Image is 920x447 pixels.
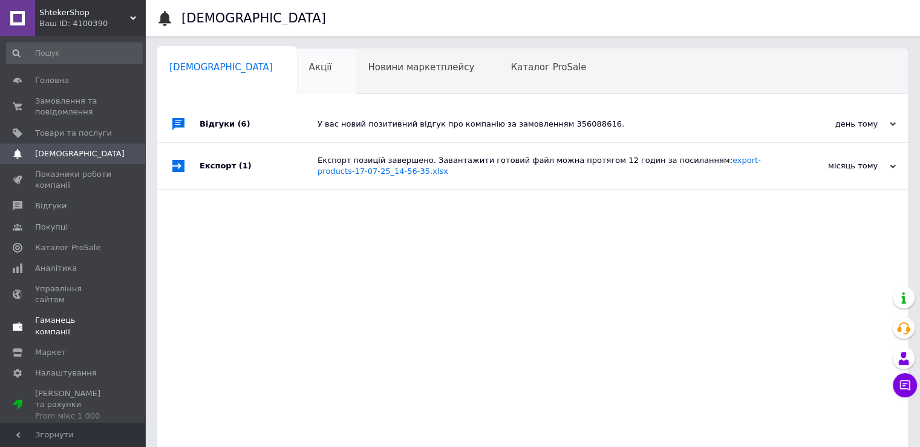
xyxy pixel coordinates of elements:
[35,368,97,379] span: Налаштування
[35,96,112,118] span: Замовлення та повідомлення
[238,119,250,128] span: (6)
[35,242,100,253] span: Каталог ProSale
[35,283,112,305] span: Управління сайтом
[35,222,68,233] span: Покупці
[35,169,112,191] span: Показники роботи компанії
[6,42,143,64] input: Пошук
[169,62,273,73] span: [DEMOGRAPHIC_DATA]
[181,11,326,25] h1: [DEMOGRAPHIC_DATA]
[309,62,332,73] span: Акції
[318,156,761,176] a: export-products-17-07-25_14-56-35.xlsx
[35,263,77,274] span: Аналітика
[35,388,112,422] span: [PERSON_NAME] та рахунки
[35,411,112,422] div: Prom мікс 1 000
[200,143,318,189] div: Експорт
[368,62,474,73] span: Новини маркетплейсу
[239,161,252,170] span: (1)
[775,119,896,130] div: день тому
[775,161,896,171] div: місяць тому
[35,75,69,86] span: Головна
[511,62,586,73] span: Каталог ProSale
[318,119,775,130] div: У вас новий позитивний відгук про компанію за замовленням 356088616.
[35,148,125,159] span: [DEMOGRAPHIC_DATA]
[200,106,318,142] div: Відгуки
[35,128,112,139] span: Товари та послуги
[39,7,130,18] span: ShtekerShop
[35,200,67,211] span: Відгуки
[318,155,775,177] div: Експорт позицій завершено. Завантажити готовий файл можна протягом 12 годин за посиланням:
[35,315,112,337] span: Гаманець компанії
[893,373,917,397] button: Чат з покупцем
[39,18,145,29] div: Ваш ID: 4100390
[35,347,66,358] span: Маркет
